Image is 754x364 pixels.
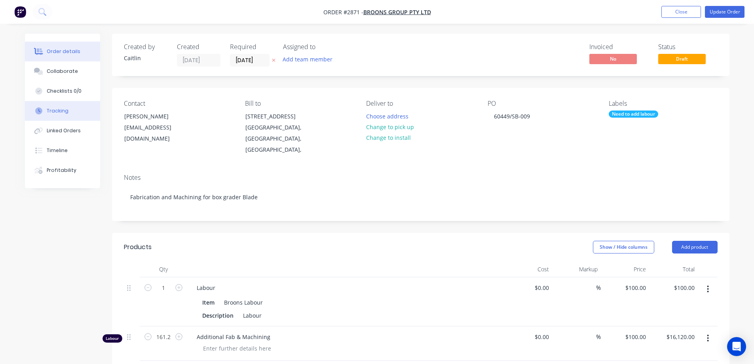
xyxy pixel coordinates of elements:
[245,100,353,107] div: Bill to
[552,261,601,277] div: Markup
[47,68,78,75] div: Collaborate
[593,241,654,253] button: Show / Hide columns
[140,261,187,277] div: Qty
[366,100,475,107] div: Deliver to
[609,111,658,118] div: Need to add labour
[488,111,536,122] div: 60449/SB-009
[47,147,68,154] div: Timeline
[47,88,82,95] div: Checklists 0/0
[283,43,362,51] div: Assigned to
[124,174,718,181] div: Notes
[705,6,745,18] button: Update Order
[25,160,100,180] button: Profitability
[197,333,501,341] span: Additional Fab & Machining
[199,297,218,308] div: Item
[25,141,100,160] button: Timeline
[362,132,415,143] button: Change to install
[240,310,265,321] div: Labour
[239,111,318,156] div: [STREET_ADDRESS][GEOGRAPHIC_DATA], [GEOGRAPHIC_DATA], [GEOGRAPHIC_DATA],
[230,43,273,51] div: Required
[658,43,718,51] div: Status
[504,261,553,277] div: Cost
[118,111,197,145] div: [PERSON_NAME][EMAIL_ADDRESS][DOMAIN_NAME]
[596,332,601,341] span: %
[124,185,718,209] div: Fabrication and Machining for box grader Blade
[25,61,100,81] button: Collaborate
[124,242,152,252] div: Products
[649,261,698,277] div: Total
[47,48,80,55] div: Order details
[283,54,337,65] button: Add team member
[596,283,601,292] span: %
[47,107,68,114] div: Tracking
[25,42,100,61] button: Order details
[190,282,222,293] div: Labour
[727,337,746,356] div: Open Intercom Messenger
[124,54,167,62] div: Caitlin
[278,54,336,65] button: Add team member
[47,167,76,174] div: Profitability
[661,6,701,18] button: Close
[362,122,418,132] button: Change to pick up
[124,111,190,122] div: [PERSON_NAME]
[221,297,266,308] div: Broons Labour
[25,101,100,121] button: Tracking
[124,100,232,107] div: Contact
[25,81,100,101] button: Checklists 0/0
[488,100,596,107] div: PO
[601,261,650,277] div: Price
[609,100,717,107] div: Labels
[245,122,311,155] div: [GEOGRAPHIC_DATA], [GEOGRAPHIC_DATA], [GEOGRAPHIC_DATA],
[589,54,637,64] span: No
[199,310,237,321] div: Description
[323,8,363,16] span: Order #2871 -
[103,334,122,343] div: Labour
[25,121,100,141] button: Linked Orders
[363,8,431,16] a: BROONS GROUP PTY LTD
[245,111,311,122] div: [STREET_ADDRESS]
[672,241,718,253] button: Add product
[47,127,81,134] div: Linked Orders
[14,6,26,18] img: Factory
[177,43,220,51] div: Created
[124,43,167,51] div: Created by
[658,54,706,64] span: Draft
[124,122,190,144] div: [EMAIL_ADDRESS][DOMAIN_NAME]
[589,43,649,51] div: Invoiced
[362,111,412,121] button: Choose address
